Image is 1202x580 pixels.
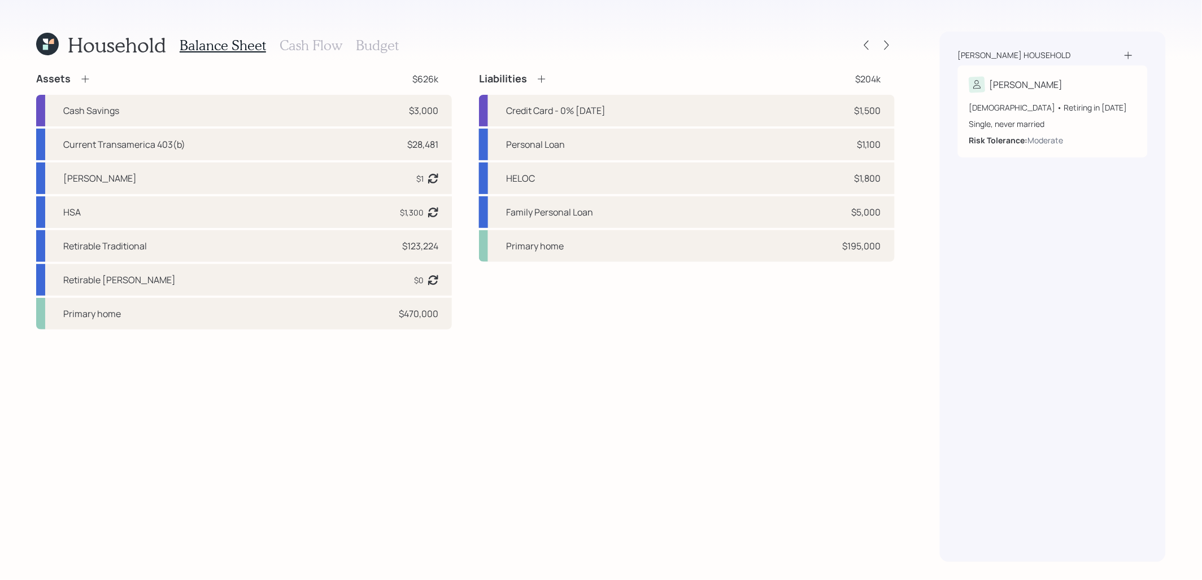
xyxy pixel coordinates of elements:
div: $28,481 [407,138,438,151]
div: HSA [63,205,81,219]
div: $1 [416,173,424,184]
div: [PERSON_NAME] household [958,50,1071,61]
b: Risk Tolerance: [969,135,1028,146]
div: $5,000 [852,205,881,219]
div: Family Personal Loan [506,205,593,219]
div: Moderate [1028,134,1064,146]
h3: Balance Sheet [180,37,266,54]
div: Retirable Traditional [63,239,147,253]
div: $626k [412,72,438,86]
div: [DEMOGRAPHIC_DATA] • Retiring in [DATE] [969,102,1136,113]
h3: Budget [356,37,399,54]
div: $1,300 [400,206,424,218]
h4: Assets [36,73,71,85]
div: $1,800 [855,172,881,185]
div: $195,000 [843,239,881,253]
div: $0 [414,274,424,286]
div: $123,224 [402,239,438,253]
div: $1,100 [857,138,881,151]
div: $3,000 [409,104,438,117]
div: Current Transamerica 403(b) [63,138,185,151]
div: $470,000 [399,307,438,320]
div: Retirable [PERSON_NAME] [63,273,176,287]
div: $204k [856,72,881,86]
div: $1,500 [855,104,881,117]
div: Credit Card - 0% [DATE] [506,104,606,117]
div: [PERSON_NAME] [990,78,1063,91]
div: Single, never married [969,118,1136,130]
div: Primary home [506,239,564,253]
div: HELOC [506,172,535,185]
div: Primary home [63,307,121,320]
div: Personal Loan [506,138,565,151]
div: Cash Savings [63,104,119,117]
h1: Household [68,33,166,57]
h3: Cash Flow [280,37,342,54]
div: [PERSON_NAME] [63,172,137,185]
h4: Liabilities [479,73,527,85]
